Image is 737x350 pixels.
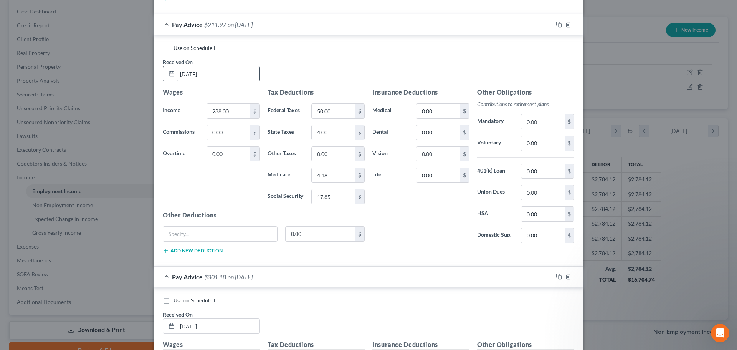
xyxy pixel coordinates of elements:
div: $ [565,164,574,179]
input: 0.00 [521,207,565,221]
div: $ [565,114,574,129]
h5: Wages [163,88,260,97]
h5: Insurance Deductions [372,88,469,97]
label: Overtime [159,146,203,162]
h5: Wages [163,340,260,350]
label: Union Dues [473,185,517,200]
input: 0.00 [521,114,565,129]
div: $ [355,189,364,204]
label: Domestic Sup. [473,228,517,243]
p: Contributions to retirement plans [477,100,574,108]
span: on [DATE] [228,273,253,280]
label: State Taxes [264,125,307,140]
input: 0.00 [312,189,355,204]
div: $ [250,125,259,140]
label: Mandatory [473,114,517,129]
div: $ [355,147,364,161]
span: Pay Advice [172,21,203,28]
input: 0.00 [416,104,460,118]
h5: Other Obligations [477,88,574,97]
label: Medical [368,103,412,119]
h5: Other Deductions [163,211,365,220]
span: $301.18 [204,273,226,280]
input: 0.00 [312,147,355,161]
iframe: Intercom live chat [711,324,729,342]
label: Medicare [264,168,307,183]
span: on [DATE] [228,21,253,28]
div: $ [355,168,364,182]
input: 0.00 [312,168,355,182]
div: $ [565,207,574,221]
label: Federal Taxes [264,103,307,119]
div: $ [565,185,574,200]
label: Commissions [159,125,203,140]
div: $ [355,227,364,241]
div: $ [355,104,364,118]
h5: Insurance Deductions [372,340,469,350]
h5: Tax Deductions [268,88,365,97]
input: 0.00 [312,104,355,118]
div: $ [565,136,574,151]
span: Use on Schedule I [174,45,215,51]
input: Specify... [163,227,277,241]
input: 0.00 [521,164,565,179]
div: $ [565,228,574,243]
label: Vision [368,146,412,162]
label: Dental [368,125,412,140]
span: $211.97 [204,21,226,28]
span: Received On [163,311,193,318]
input: 0.00 [207,125,250,140]
input: 0.00 [416,125,460,140]
div: $ [460,168,469,182]
input: 0.00 [521,228,565,243]
input: 0.00 [286,227,355,241]
input: 0.00 [207,104,250,118]
h5: Other Obligations [477,340,574,350]
label: Social Security [264,189,307,204]
input: MM/DD/YYYY [177,66,259,81]
input: 0.00 [521,136,565,151]
input: 0.00 [521,185,565,200]
label: Life [368,168,412,183]
input: 0.00 [416,147,460,161]
div: $ [460,125,469,140]
input: MM/DD/YYYY [177,319,259,333]
label: Voluntary [473,136,517,151]
button: Add new deduction [163,248,223,254]
div: $ [355,125,364,140]
div: $ [460,147,469,161]
label: 401(k) Loan [473,164,517,179]
div: $ [250,104,259,118]
span: Income [163,107,180,113]
h5: Tax Deductions [268,340,365,350]
label: Other Taxes [264,146,307,162]
input: 0.00 [312,125,355,140]
span: Received On [163,59,193,65]
div: $ [250,147,259,161]
input: 0.00 [416,168,460,182]
input: 0.00 [207,147,250,161]
span: Use on Schedule I [174,297,215,304]
span: Pay Advice [172,273,203,280]
div: $ [460,104,469,118]
label: HSA [473,206,517,222]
